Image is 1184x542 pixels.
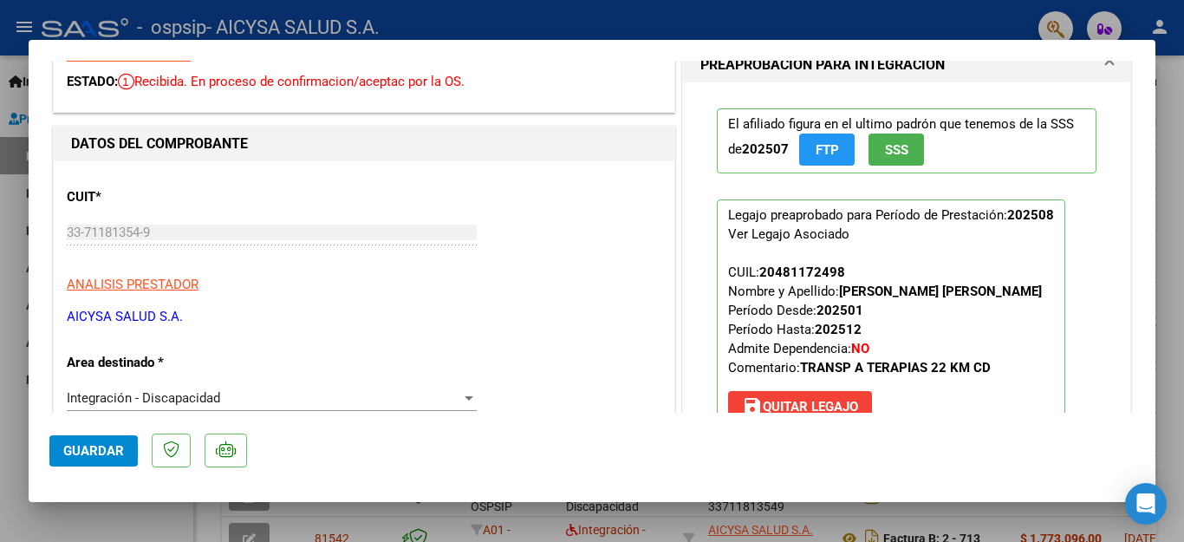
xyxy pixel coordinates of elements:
[799,134,855,166] button: FTP
[815,322,862,337] strong: 202512
[742,399,858,415] span: Quitar Legajo
[717,199,1065,430] p: Legajo preaprobado para Período de Prestación:
[839,284,1042,299] strong: [PERSON_NAME] [PERSON_NAME]
[683,82,1130,470] div: PREAPROBACIÓN PARA INTEGRACION
[683,48,1130,82] mat-expansion-panel-header: PREAPROBACIÓN PARA INTEGRACION
[67,277,198,292] span: ANALISIS PRESTADOR
[717,108,1096,173] p: El afiliado figura en el ultimo padrón que tenemos de la SSS de
[728,391,872,422] button: Quitar Legajo
[728,225,849,244] div: Ver Legajo Asociado
[700,55,945,75] h1: PREAPROBACIÓN PARA INTEGRACION
[1007,207,1054,223] strong: 202508
[728,360,991,375] span: Comentario:
[759,263,845,282] div: 20481172498
[67,48,191,63] a: VER COMPROBANTE
[728,264,1042,375] span: CUIL: Nombre y Apellido: Período Desde: Período Hasta: Admite Dependencia:
[742,141,789,157] strong: 202507
[67,307,661,327] p: AICYSA SALUD S.A.
[118,74,465,89] span: Recibida. En proceso de confirmacion/aceptac por la OS.
[816,303,863,318] strong: 202501
[63,443,124,459] span: Guardar
[67,390,220,406] span: Integración - Discapacidad
[885,142,908,158] span: SSS
[71,135,248,152] strong: DATOS DEL COMPROBANTE
[67,74,118,89] span: ESTADO:
[851,341,869,356] strong: NO
[49,435,138,467] button: Guardar
[67,187,245,207] p: CUIT
[1125,483,1167,525] div: Open Intercom Messenger
[868,134,924,166] button: SSS
[800,360,991,375] strong: TRANSP A TERAPIAS 22 KM CD
[816,142,839,158] span: FTP
[742,395,763,416] mat-icon: save
[67,353,245,373] p: Area destinado *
